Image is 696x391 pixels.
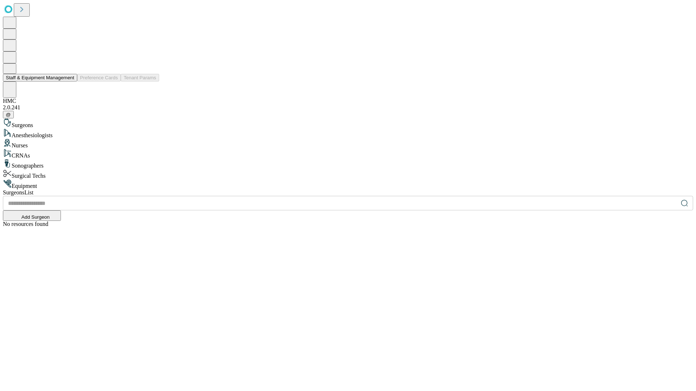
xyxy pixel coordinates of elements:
[21,214,50,220] span: Add Surgeon
[77,74,121,81] button: Preference Cards
[3,179,693,189] div: Equipment
[3,74,77,81] button: Staff & Equipment Management
[121,74,159,81] button: Tenant Params
[3,111,14,118] button: @
[3,210,61,221] button: Add Surgeon
[3,189,693,196] div: Surgeons List
[3,118,693,129] div: Surgeons
[3,221,693,227] div: No resources found
[3,139,693,149] div: Nurses
[6,112,11,117] span: @
[3,98,693,104] div: HMC
[3,129,693,139] div: Anesthesiologists
[3,169,693,179] div: Surgical Techs
[3,159,693,169] div: Sonographers
[3,104,693,111] div: 2.0.241
[3,149,693,159] div: CRNAs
